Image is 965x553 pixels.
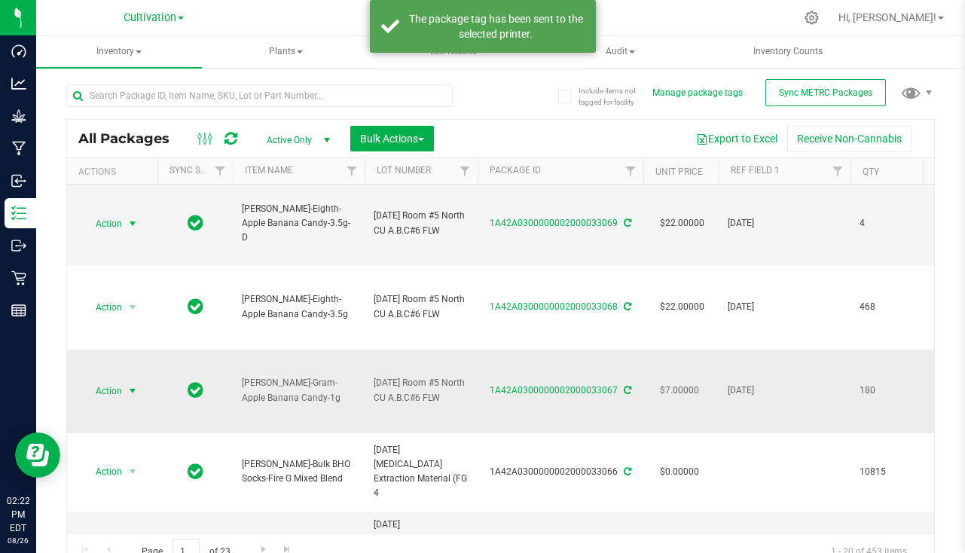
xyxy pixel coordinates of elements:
[242,292,356,321] span: [PERSON_NAME]-Eighth-Apple Banana Candy-3.5g
[728,216,841,231] span: [DATE]
[453,158,478,184] a: Filter
[490,301,618,312] a: 1A42A0300000002000033068
[652,87,743,99] button: Manage package tags
[779,87,872,98] span: Sync METRC Packages
[374,209,469,237] span: [DATE] Room #5 North CU A.B.C#6 FLW
[245,165,293,176] a: Item Name
[860,300,917,314] span: 468
[11,270,26,286] inline-svg: Retail
[826,158,850,184] a: Filter
[621,385,631,396] span: Sync from Compliance System
[733,45,843,58] span: Inventory Counts
[11,76,26,91] inline-svg: Analytics
[188,296,203,317] span: In Sync
[490,165,541,176] a: Package ID
[374,443,469,501] span: [DATE] [MEDICAL_DATA] Extraction Material (FG 4
[350,126,434,151] button: Bulk Actions
[408,11,585,41] div: The package tag has been sent to the selected printer.
[838,11,936,23] span: Hi, [PERSON_NAME]!
[82,380,123,402] span: Action
[728,300,841,314] span: [DATE]
[652,212,712,234] span: $22.00000
[208,158,233,184] a: Filter
[11,206,26,221] inline-svg: Inventory
[15,432,60,478] iframe: Resource center
[802,11,821,25] div: Manage settings
[652,461,707,483] span: $0.00000
[538,36,704,68] a: Audit
[621,301,631,312] span: Sync from Compliance System
[124,380,142,402] span: select
[579,85,654,108] span: Include items not tagged for facility
[124,11,176,24] span: Cultivation
[621,466,631,477] span: Sync from Compliance System
[66,84,453,107] input: Search Package ID, Item Name, SKU, Lot or Part Number...
[188,212,203,234] span: In Sync
[78,130,185,147] span: All Packages
[242,202,356,246] span: [PERSON_NAME]-Eighth-Apple Banana Candy-3.5g-D
[377,165,431,176] a: Lot Number
[11,173,26,188] inline-svg: Inbound
[82,461,123,482] span: Action
[655,167,703,177] a: Unit Price
[11,238,26,253] inline-svg: Outbound
[705,36,871,68] a: Inventory Counts
[11,303,26,318] inline-svg: Reports
[204,37,368,67] span: Plants
[188,461,203,482] span: In Sync
[124,213,142,234] span: select
[188,380,203,401] span: In Sync
[11,44,26,59] inline-svg: Dashboard
[475,465,646,479] div: 1A42A0300000002000033066
[82,297,123,318] span: Action
[82,213,123,234] span: Action
[539,37,703,67] span: Audit
[618,158,643,184] a: Filter
[374,292,469,321] span: [DATE] Room #5 North CU A.B.C#6 FLW
[652,296,712,318] span: $22.00000
[765,79,886,106] button: Sync METRC Packages
[78,167,151,177] div: Actions
[728,383,841,398] span: [DATE]
[652,380,707,402] span: $7.00000
[7,535,29,546] p: 08/26
[242,376,356,405] span: [PERSON_NAME]-Gram-Apple Banana Candy-1g
[11,108,26,124] inline-svg: Grow
[169,165,228,176] a: Sync Status
[863,167,879,177] a: Qty
[860,216,917,231] span: 4
[490,218,618,228] a: 1A42A0300000002000033069
[860,383,917,398] span: 180
[7,494,29,535] p: 02:22 PM EDT
[340,158,365,184] a: Filter
[360,133,424,145] span: Bulk Actions
[203,36,369,68] a: Plants
[787,126,912,151] button: Receive Non-Cannabis
[374,376,469,405] span: [DATE] Room #5 North CU A.B.C#6 FLW
[242,457,356,486] span: [PERSON_NAME]-Bulk BHO Socks-Fire G Mixed Blend
[490,385,618,396] a: 1A42A0300000002000033067
[621,218,631,228] span: Sync from Compliance System
[11,141,26,156] inline-svg: Manufacturing
[124,461,142,482] span: select
[36,36,202,68] a: Inventory
[731,165,780,176] a: Ref Field 1
[860,465,917,479] span: 10815
[124,297,142,318] span: select
[686,126,787,151] button: Export to Excel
